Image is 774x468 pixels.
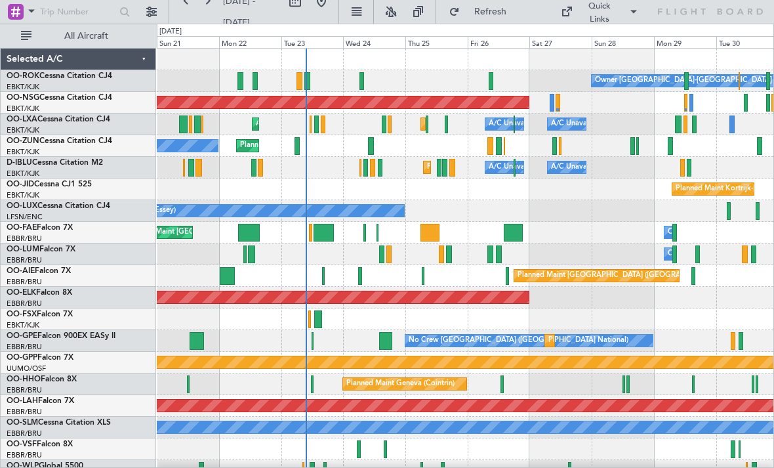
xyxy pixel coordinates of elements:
[7,267,71,275] a: OO-AIEFalcon 7X
[654,36,716,48] div: Mon 29
[7,320,39,330] a: EBKT/KJK
[592,36,654,48] div: Sun 28
[7,332,115,340] a: OO-GPEFalcon 900EX EASy II
[7,332,37,340] span: OO-GPE
[7,245,39,253] span: OO-LUM
[7,181,92,188] a: OO-JIDCessna CJ1 525
[443,1,521,22] button: Refresh
[7,224,37,232] span: OO-FAE
[7,137,112,145] a: OO-ZUNCessna Citation CJ4
[7,190,39,200] a: EBKT/KJK
[7,159,32,167] span: D-IBLU
[468,36,530,48] div: Fri 26
[157,36,219,48] div: Sun 21
[256,114,399,134] div: AOG Maint Kortrijk-[GEOGRAPHIC_DATA]
[7,299,42,308] a: EBBR/BRU
[489,158,733,177] div: A/C Unavailable [GEOGRAPHIC_DATA] ([GEOGRAPHIC_DATA] National)
[595,71,772,91] div: Owner [GEOGRAPHIC_DATA]-[GEOGRAPHIC_DATA]
[159,26,182,37] div: [DATE]
[529,36,592,48] div: Sat 27
[7,202,110,210] a: OO-LUXCessna Citation CJ4
[7,116,110,123] a: OO-LXACessna Citation CJ4
[7,125,39,135] a: EBKT/KJK
[34,32,138,41] span: All Aircraft
[7,116,37,123] span: OO-LXA
[7,450,42,460] a: EBBR/BRU
[518,266,724,286] div: Planned Maint [GEOGRAPHIC_DATA] ([GEOGRAPHIC_DATA])
[462,7,518,16] span: Refresh
[7,407,42,417] a: EBBR/BRU
[7,310,73,318] a: OO-FSXFalcon 7X
[7,375,77,383] a: OO-HHOFalcon 8X
[7,397,74,405] a: OO-LAHFalcon 7X
[40,2,115,22] input: Trip Number
[7,440,37,448] span: OO-VSF
[7,169,39,179] a: EBKT/KJK
[7,354,37,362] span: OO-GPP
[219,36,281,48] div: Mon 22
[7,429,42,438] a: EBBR/BRU
[7,181,34,188] span: OO-JID
[424,114,577,134] div: Planned Maint Kortrijk-[GEOGRAPHIC_DATA]
[346,374,455,394] div: Planned Maint Geneva (Cointrin)
[7,419,38,427] span: OO-SLM
[7,440,73,448] a: OO-VSFFalcon 8X
[427,158,573,177] div: Planned Maint Nice ([GEOGRAPHIC_DATA])
[7,137,39,145] span: OO-ZUN
[668,244,757,264] div: Owner Melsbroek Air Base
[551,114,605,134] div: A/C Unavailable
[7,375,41,383] span: OO-HHO
[240,136,393,156] div: Planned Maint Kortrijk-[GEOGRAPHIC_DATA]
[7,82,39,92] a: EBKT/KJK
[7,354,73,362] a: OO-GPPFalcon 7X
[14,26,142,47] button: All Aircraft
[343,36,405,48] div: Wed 24
[7,234,42,244] a: EBBR/BRU
[7,255,42,265] a: EBBR/BRU
[7,72,39,80] span: OO-ROK
[668,223,757,242] div: Owner Melsbroek Air Base
[7,342,42,352] a: EBBR/BRU
[7,364,46,373] a: UUMO/OSF
[551,158,760,177] div: A/C Unavailable [GEOGRAPHIC_DATA]-[GEOGRAPHIC_DATA]
[7,419,111,427] a: OO-SLMCessna Citation XLS
[7,202,37,210] span: OO-LUX
[7,94,112,102] a: OO-NSGCessna Citation CJ4
[7,397,38,405] span: OO-LAH
[7,310,37,318] span: OO-FSX
[7,277,42,287] a: EBBR/BRU
[7,245,75,253] a: OO-LUMFalcon 7X
[489,114,733,134] div: A/C Unavailable [GEOGRAPHIC_DATA] ([GEOGRAPHIC_DATA] National)
[7,147,39,157] a: EBKT/KJK
[281,36,344,48] div: Tue 23
[7,104,39,114] a: EBKT/KJK
[405,36,468,48] div: Thu 25
[409,331,628,351] div: No Crew [GEOGRAPHIC_DATA] ([GEOGRAPHIC_DATA] National)
[7,289,72,297] a: OO-ELKFalcon 8X
[7,289,36,297] span: OO-ELK
[7,212,43,222] a: LFSN/ENC
[7,224,73,232] a: OO-FAEFalcon 7X
[7,159,103,167] a: D-IBLUCessna Citation M2
[554,1,645,22] button: Quick Links
[7,72,112,80] a: OO-ROKCessna Citation CJ4
[7,267,35,275] span: OO-AIE
[7,385,42,395] a: EBBR/BRU
[7,94,39,102] span: OO-NSG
